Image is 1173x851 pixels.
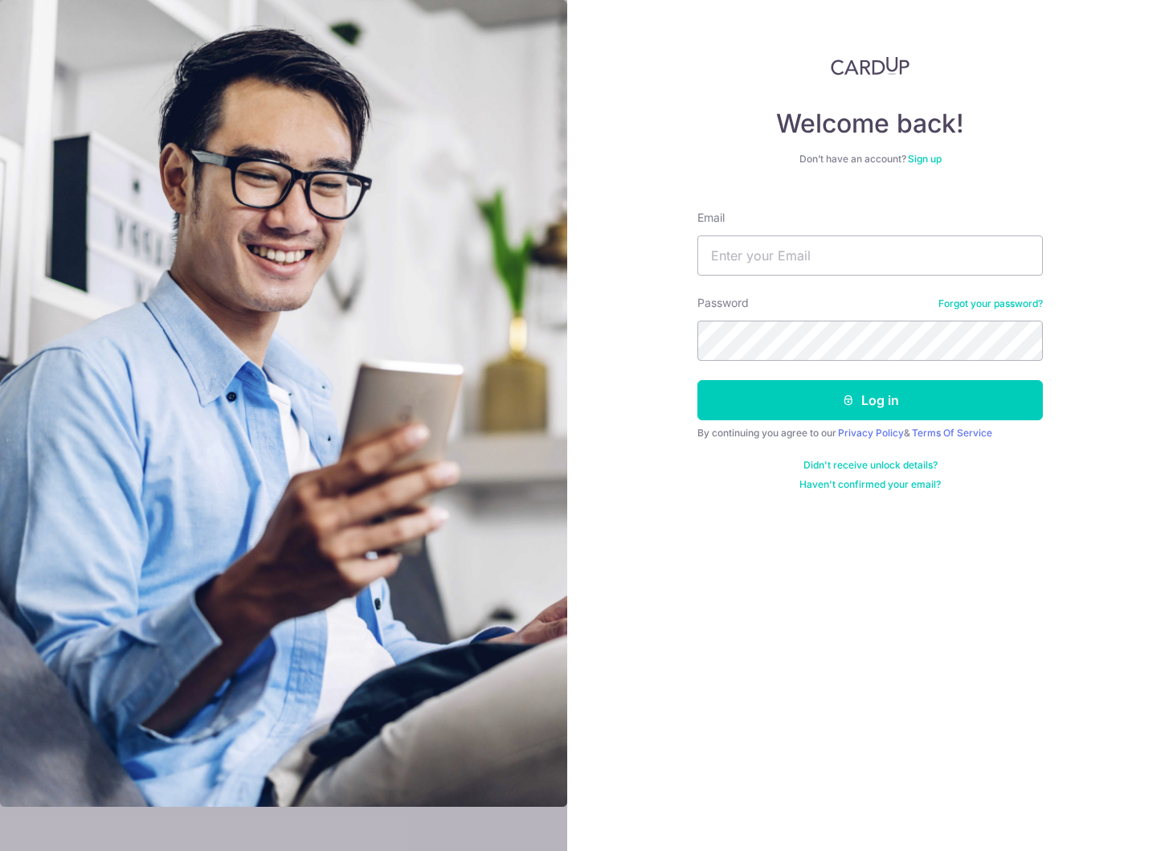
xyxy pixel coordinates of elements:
a: Haven't confirmed your email? [799,478,941,491]
a: Terms Of Service [912,427,992,439]
img: CardUp Logo [831,56,909,76]
h4: Welcome back! [697,108,1043,140]
label: Password [697,295,749,311]
a: Didn't receive unlock details? [803,459,938,472]
label: Email [697,210,725,226]
input: Enter your Email [697,235,1043,276]
div: By continuing you agree to our & [697,427,1043,440]
a: Sign up [908,153,942,165]
a: Privacy Policy [838,427,904,439]
button: Log in [697,380,1043,420]
div: Don’t have an account? [697,153,1043,166]
a: Forgot your password? [938,297,1043,310]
